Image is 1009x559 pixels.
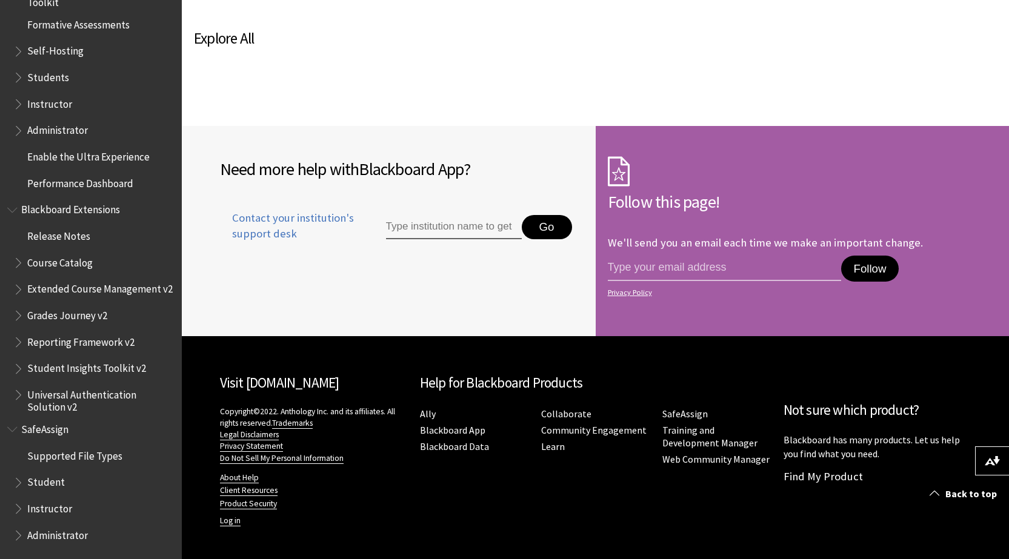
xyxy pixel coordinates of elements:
[420,424,485,437] a: Blackboard App
[541,440,565,453] a: Learn
[27,359,146,375] span: Student Insights Toolkit v2
[7,200,175,414] nav: Book outline for Blackboard Extensions
[27,67,69,84] span: Students
[420,372,771,394] h2: Help for Blackboard Products
[541,408,591,420] a: Collaborate
[608,189,971,214] h2: Follow this page!
[220,453,344,464] a: Do Not Sell My Personal Information
[220,515,241,526] a: Log in
[21,419,68,435] span: SafeAssign
[541,424,647,437] a: Community Engagement
[608,288,968,297] a: Privacy Policy
[220,498,277,509] a: Product Security
[27,173,133,190] span: Performance Dashboard
[662,453,770,466] a: Web Community Manager
[220,210,358,256] a: Contact your institution's support desk
[27,472,65,489] span: Student
[27,147,150,163] span: Enable the Ultra Experience
[7,419,175,545] nav: Book outline for Blackboard SafeAssign
[27,41,84,58] span: Self-Hosting
[220,406,408,463] p: Copyright©2022. Anthology Inc. and its affiliates. All rights reserved.
[27,121,88,137] span: Administrator
[662,408,708,420] a: SafeAssign
[27,525,88,541] span: Administrator
[359,158,464,180] span: Blackboard App
[608,156,630,187] img: Subscription Icon
[220,210,358,242] span: Contact your institution's support desk
[522,215,572,239] button: Go
[27,15,130,31] span: Formative Assessments
[608,236,923,250] p: We'll send you an email each time we make an important change.
[27,279,173,296] span: Extended Course Management v2
[27,305,107,322] span: Grades Journey v2
[784,469,863,483] a: Find My Product
[841,256,898,282] button: Follow
[220,429,279,440] a: Legal Disclaimers
[27,94,72,110] span: Instructor
[27,385,173,413] span: Universal Authentication Solution v2
[386,215,522,239] input: Type institution name to get support
[608,256,842,281] input: email address
[220,441,283,452] a: Privacy Statement
[220,374,339,391] a: Visit [DOMAIN_NAME]
[420,440,489,453] a: Blackboard Data
[420,408,436,420] a: Ally
[27,226,90,242] span: Release Notes
[27,332,135,348] span: Reporting Framework v2
[27,253,93,269] span: Course Catalog
[220,485,278,496] a: Client Resources
[784,400,971,421] h2: Not sure which product?
[662,424,758,449] a: Training and Development Manager
[27,446,122,462] span: Supported File Types
[194,27,818,50] h3: Explore All
[21,200,120,216] span: Blackboard Extensions
[27,498,72,515] span: Instructor
[921,483,1009,505] a: Back to top
[220,472,259,483] a: About Help
[784,433,971,460] p: Blackboard has many products. Let us help you find what you need.
[220,156,584,182] h2: Need more help with ?
[272,418,313,429] a: Trademarks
